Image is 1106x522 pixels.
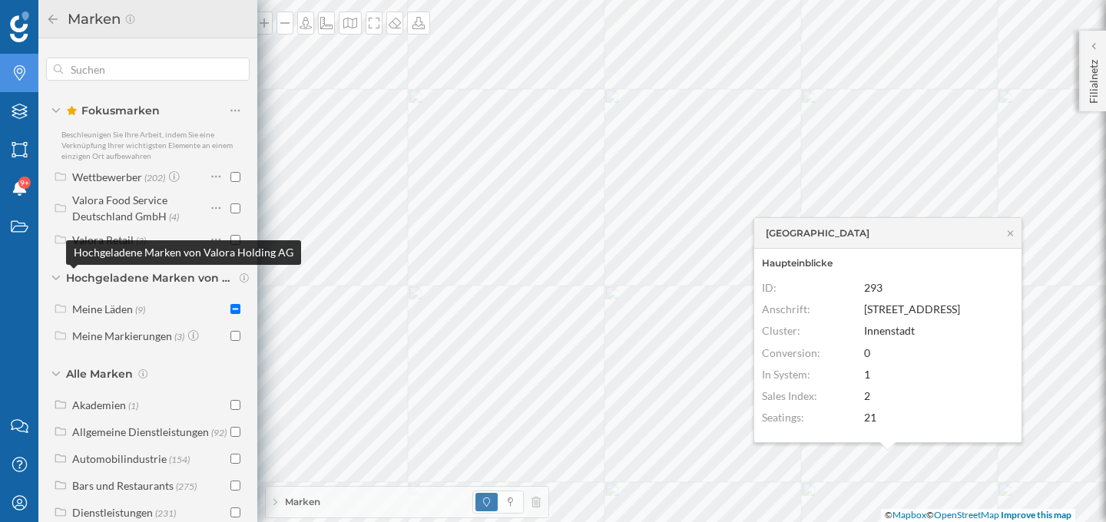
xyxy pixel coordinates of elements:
span: Hochgeladene Marken von Valora Holding AG [66,270,235,286]
span: Fokusmarken [66,103,160,118]
span: (202) [144,170,165,183]
span: 100 m² [864,432,897,445]
span: 21 [864,411,876,424]
div: Bars und Restaurants [72,479,174,492]
a: Improve this map [1001,509,1071,520]
span: [GEOGRAPHIC_DATA] [766,226,869,240]
span: Alle Marken [66,366,133,382]
span: 9+ [20,175,29,190]
span: (3) [174,329,184,342]
span: 293 [864,281,882,294]
span: 1 [864,368,870,381]
span: Sales Index: [762,389,817,402]
span: (9) [135,302,145,316]
span: (4) [169,210,179,223]
div: Hochgeladene Marken von Valora Holding AG [74,245,293,260]
span: Innenstadt [864,324,915,337]
div: Wettbewerber [72,170,142,183]
span: (1) [128,398,138,411]
span: [STREET_ADDRESS] [864,302,960,316]
img: Geoblink Logo [10,12,29,42]
div: Automobilindustrie [72,452,167,465]
span: Cluster: [762,324,800,337]
p: Filialnetz [1086,54,1101,104]
div: © © [881,509,1075,522]
span: Conversion: [762,346,820,359]
span: (154) [169,452,190,465]
div: Valora Retail [72,233,134,246]
span: (3) [136,233,146,246]
span: Anschrift: [762,302,810,316]
span: Beschleunigen Sie Ihre Arbeit, indem Sie eine Verknüpfung Ihrer wichtigsten Elemente an einem ein... [61,130,233,160]
span: In System: [762,368,810,381]
span: (231) [155,506,176,519]
span: Marken [285,495,320,509]
span: ID: [762,281,777,294]
a: OpenStreetMap [934,509,999,520]
span: Size (sqm): [762,432,812,445]
div: Meine Markierungen [72,329,172,342]
h6: Haupteinblicke [762,256,1014,270]
span: Seatings: [762,411,804,424]
div: Meine Läden [72,302,133,316]
h2: Marken [60,7,124,31]
a: Mapbox [892,509,926,520]
div: Dienstleistungen [72,506,153,519]
span: 2 [864,389,870,402]
span: (275) [176,479,197,492]
div: Akademien [72,398,126,411]
div: Allgemeine Dienstleistungen [72,425,209,438]
div: Valora Food Service Deutschland GmbH [72,193,167,223]
span: 0 [864,346,870,359]
span: (92) [211,425,227,438]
